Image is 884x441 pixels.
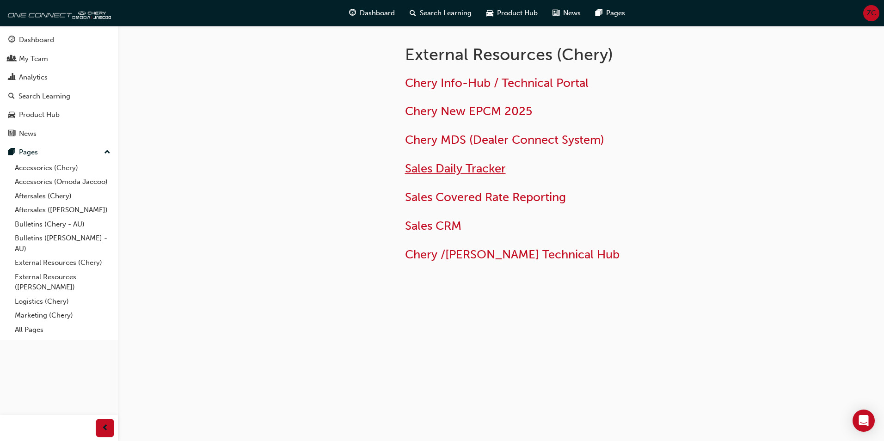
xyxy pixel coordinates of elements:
a: Bulletins (Chery - AU) [11,217,114,232]
span: people-icon [8,55,15,63]
span: pages-icon [595,7,602,19]
a: Dashboard [4,31,114,49]
span: car-icon [486,7,493,19]
a: Sales CRM [405,219,461,233]
h1: External Resources (Chery) [405,44,708,65]
a: news-iconNews [545,4,588,23]
img: oneconnect [5,4,111,22]
a: Analytics [4,69,114,86]
a: Chery MDS (Dealer Connect System) [405,133,604,147]
button: Pages [4,144,114,161]
a: Accessories (Chery) [11,161,114,175]
a: Chery /[PERSON_NAME] Technical Hub [405,247,620,262]
span: search-icon [8,92,15,101]
span: News [563,8,581,18]
div: Analytics [19,72,48,83]
a: External Resources ([PERSON_NAME]) [11,270,114,294]
a: Aftersales ([PERSON_NAME]) [11,203,114,217]
span: search-icon [410,7,416,19]
span: prev-icon [102,423,109,434]
a: Logistics (Chery) [11,294,114,309]
span: up-icon [104,147,110,159]
span: ZC [867,8,876,18]
span: Search Learning [420,8,472,18]
a: All Pages [11,323,114,337]
a: car-iconProduct Hub [479,4,545,23]
a: Marketing (Chery) [11,308,114,323]
button: DashboardMy TeamAnalyticsSearch LearningProduct HubNews [4,30,114,144]
span: pages-icon [8,148,15,157]
a: Accessories (Omoda Jaecoo) [11,175,114,189]
div: Product Hub [19,110,60,120]
span: car-icon [8,111,15,119]
div: Open Intercom Messenger [853,410,875,432]
span: Dashboard [360,8,395,18]
div: My Team [19,54,48,64]
span: Product Hub [497,8,538,18]
span: news-icon [552,7,559,19]
a: guage-iconDashboard [342,4,402,23]
div: Search Learning [18,91,70,102]
div: News [19,129,37,139]
a: Aftersales (Chery) [11,189,114,203]
span: chart-icon [8,73,15,82]
a: Sales Daily Tracker [405,161,506,176]
div: Pages [19,147,38,158]
button: ZC [863,5,879,21]
a: Sales Covered Rate Reporting [405,190,566,204]
span: Pages [606,8,625,18]
span: news-icon [8,130,15,138]
div: Dashboard [19,35,54,45]
a: My Team [4,50,114,67]
span: guage-icon [8,36,15,44]
a: search-iconSearch Learning [402,4,479,23]
span: guage-icon [349,7,356,19]
a: Bulletins ([PERSON_NAME] - AU) [11,231,114,256]
a: pages-iconPages [588,4,632,23]
a: Product Hub [4,106,114,123]
a: News [4,125,114,142]
a: Search Learning [4,88,114,105]
a: Chery Info-Hub / Technical Portal [405,76,589,90]
a: Chery New EPCM 2025 [405,104,532,118]
a: External Resources (Chery) [11,256,114,270]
